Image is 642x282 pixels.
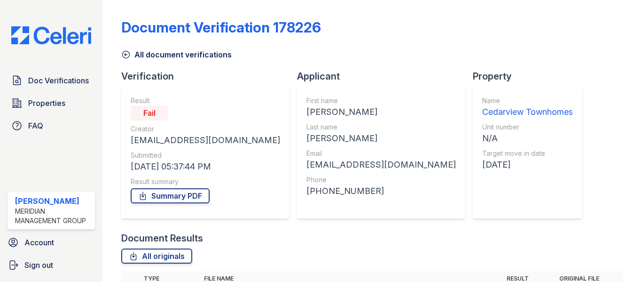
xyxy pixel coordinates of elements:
div: [PERSON_NAME] [306,105,456,119]
a: Sign out [4,256,99,274]
div: Meridian Management Group [15,207,91,226]
a: Account [4,233,99,252]
div: Target move in date [482,149,573,158]
span: FAQ [28,120,43,131]
a: Properties [8,94,95,113]
div: Fail [131,105,168,121]
span: Account [24,237,54,248]
a: FAQ [8,116,95,135]
div: First name [306,96,456,105]
div: Unit number [482,122,573,132]
div: Property [473,70,590,83]
div: Applicant [297,70,473,83]
div: Creator [131,124,280,134]
div: Cedarview Townhomes [482,105,573,119]
div: [DATE] 05:37:44 PM [131,160,280,173]
div: [EMAIL_ADDRESS][DOMAIN_NAME] [306,158,456,171]
div: Result summary [131,177,280,186]
div: Document Results [121,232,203,245]
span: Doc Verifications [28,75,89,86]
a: All document verifications [121,49,232,60]
div: Result [131,96,280,105]
div: Phone [306,175,456,185]
a: Summary PDF [131,188,210,203]
div: Email [306,149,456,158]
span: Sign out [24,259,53,271]
div: N/A [482,132,573,145]
div: [PERSON_NAME] [15,195,91,207]
span: Properties [28,97,65,109]
img: CE_Logo_Blue-a8612792a0a2168367f1c8372b55b34899dd931a85d93a1a3d3e32e68fde9ad4.png [4,26,99,44]
div: [DATE] [482,158,573,171]
div: [PERSON_NAME] [306,132,456,145]
a: Doc Verifications [8,71,95,90]
a: Name Cedarview Townhomes [482,96,573,119]
div: Document Verification 178226 [121,19,321,36]
div: Last name [306,122,456,132]
div: [EMAIL_ADDRESS][DOMAIN_NAME] [131,134,280,147]
a: All originals [121,249,192,264]
div: [PHONE_NUMBER] [306,185,456,198]
div: Verification [121,70,297,83]
div: Name [482,96,573,105]
div: Submitted [131,151,280,160]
